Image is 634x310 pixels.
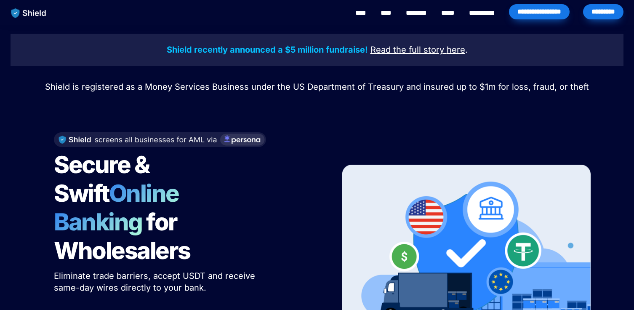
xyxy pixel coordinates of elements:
[54,208,190,265] span: for Wholesalers
[54,179,187,236] span: Online Banking
[54,150,153,208] span: Secure & Swift
[167,45,368,55] strong: Shield recently announced a $5 million fundraise!
[7,4,51,22] img: website logo
[45,82,589,92] span: Shield is registered as a Money Services Business under the US Department of Treasury and insured...
[447,46,465,54] a: here
[54,271,258,293] span: Eliminate trade barriers, accept USDT and receive same-day wires directly to your bank.
[465,45,468,55] span: .
[370,45,444,55] u: Read the full story
[370,46,444,54] a: Read the full story
[447,45,465,55] u: here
